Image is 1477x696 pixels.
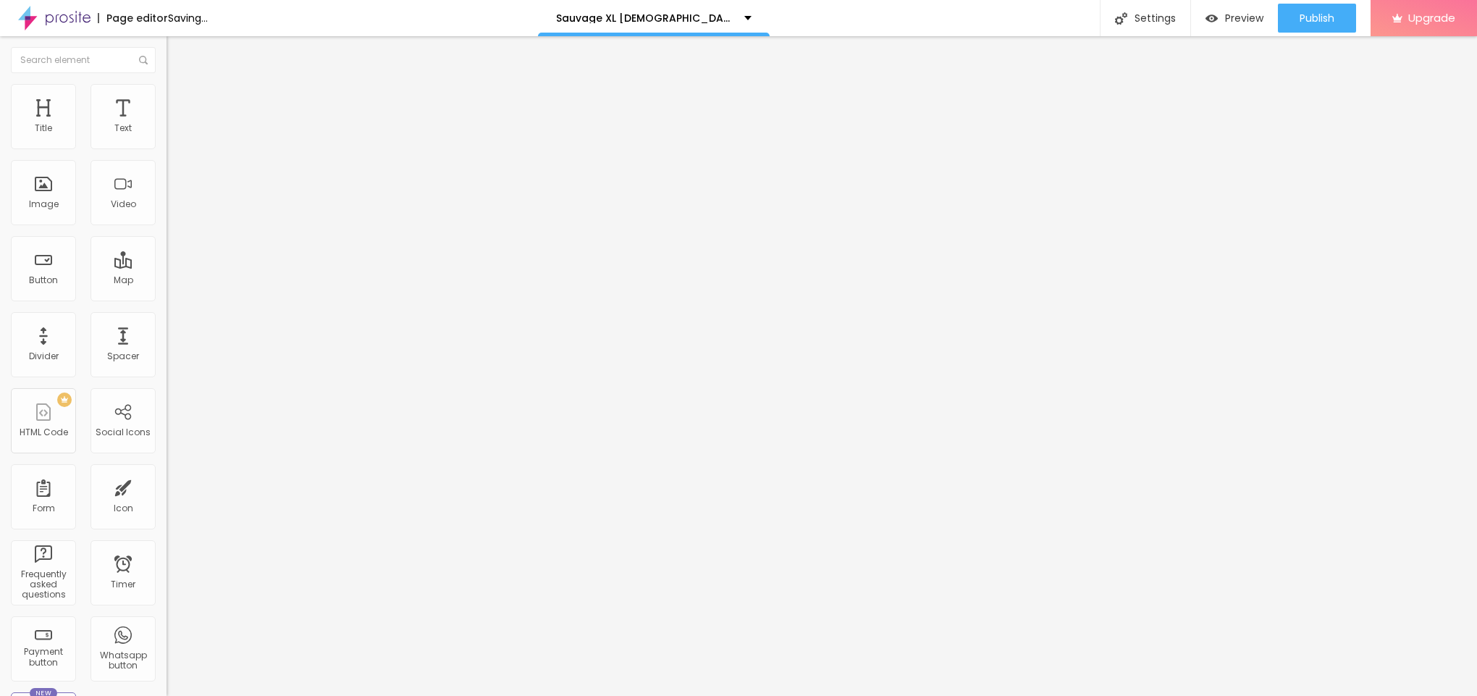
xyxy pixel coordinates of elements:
div: Title [35,123,52,133]
img: view-1.svg [1205,12,1218,25]
div: Page editor [98,13,168,23]
iframe: Editor [167,36,1477,696]
div: Divider [29,351,59,361]
button: Preview [1191,4,1278,33]
div: Spacer [107,351,139,361]
div: Icon [114,503,133,513]
button: Publish [1278,4,1356,33]
div: Payment button [14,647,72,668]
p: Sauvage XL [DEMOGRAPHIC_DATA][MEDICAL_DATA] Capsules FR BE LU CH [556,13,733,23]
div: Whatsapp button [94,650,151,671]
img: Icone [139,56,148,64]
span: Publish [1300,12,1334,24]
div: Form [33,503,55,513]
div: Social Icons [96,427,151,437]
div: Map [114,275,133,285]
div: Saving... [168,13,208,23]
input: Search element [11,47,156,73]
img: Icone [1115,12,1127,25]
div: Button [29,275,58,285]
div: Frequently asked questions [14,569,72,600]
div: Image [29,199,59,209]
div: Timer [111,579,135,590]
div: HTML Code [20,427,68,437]
span: Preview [1225,12,1263,24]
div: Video [111,199,136,209]
div: Text [114,123,132,133]
span: Upgrade [1408,12,1455,24]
